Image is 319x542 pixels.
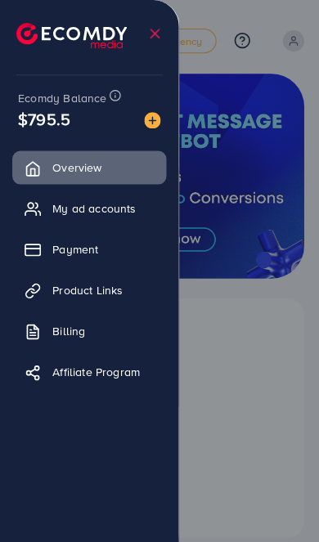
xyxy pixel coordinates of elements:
span: Overview [52,159,101,175]
a: Product Links [12,273,166,306]
a: Overview [12,150,166,183]
span: Ecomdy Balance [18,90,106,106]
a: Payment [12,232,166,265]
img: image [144,112,160,128]
span: $795.5 [18,107,70,131]
span: My ad accounts [52,199,136,216]
a: Affiliate Program [12,355,166,387]
span: Product Links [52,281,123,298]
span: Affiliate Program [52,363,140,379]
span: Payment [52,240,98,257]
a: My ad accounts [12,191,166,224]
img: logo [16,23,127,48]
a: Billing [12,314,166,347]
span: Billing [52,322,85,338]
